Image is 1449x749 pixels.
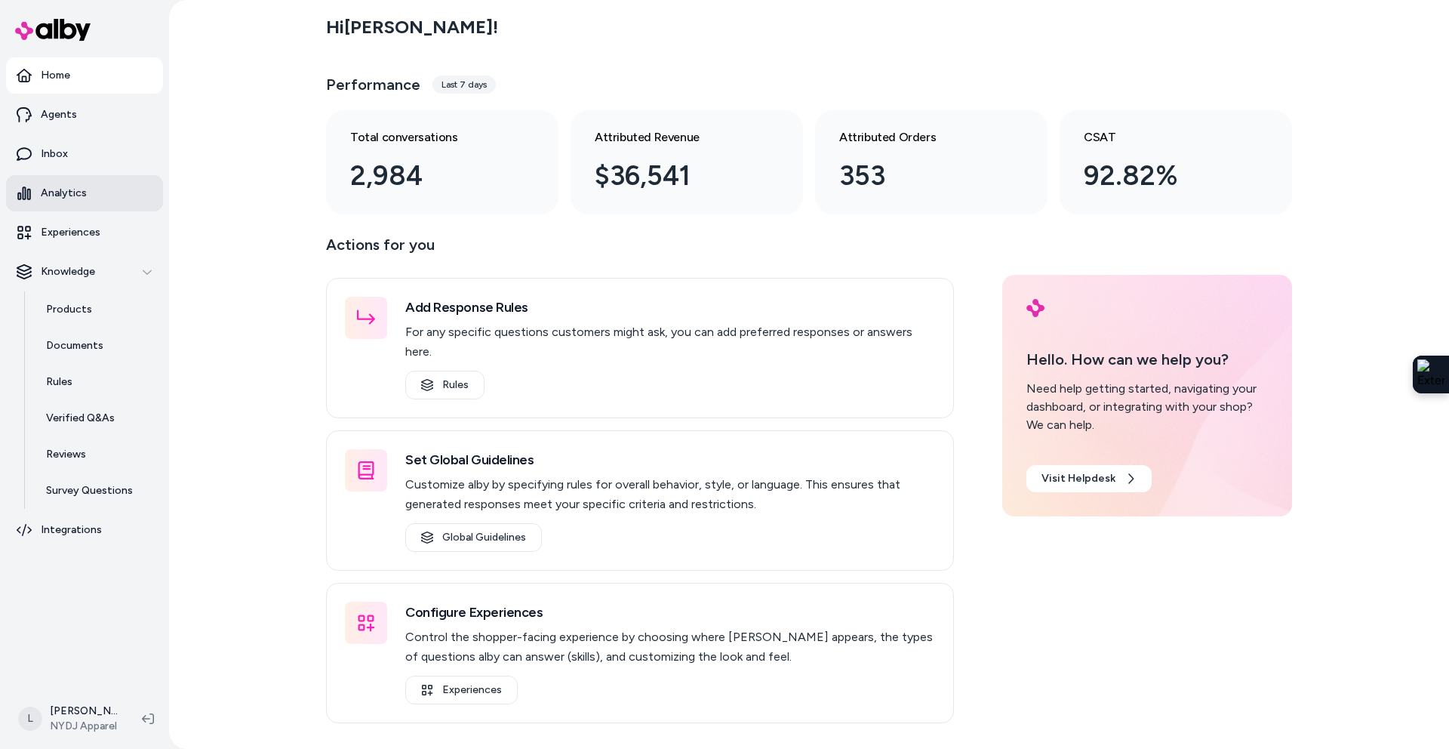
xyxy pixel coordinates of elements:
button: Knowledge [6,254,163,290]
img: Extension Icon [1417,359,1444,390]
h2: Hi [PERSON_NAME] ! [326,16,498,39]
span: NYDJ Apparel [50,719,118,734]
h3: Configure Experiences [405,602,935,623]
p: Knowledge [41,264,95,279]
h3: Attributed Orders [839,128,999,146]
h3: Set Global Guidelines [405,449,935,470]
h3: Add Response Rules [405,297,935,318]
a: Documents [31,328,163,364]
a: Home [6,57,163,94]
a: Products [31,291,163,328]
a: Reviews [31,436,163,473]
p: Experiences [41,225,100,240]
div: 92.82% [1084,156,1244,196]
p: Hello. How can we help you? [1026,348,1268,371]
a: Total conversations 2,984 [326,110,558,214]
p: Products [46,302,92,317]
p: Home [41,68,70,83]
a: Rules [31,364,163,400]
p: [PERSON_NAME] [50,704,118,719]
img: alby Logo [15,19,91,41]
p: Survey Questions [46,483,133,498]
p: Customize alby by specifying rules for overall behavior, style, or language. This ensures that ge... [405,475,935,514]
a: Experiences [405,676,518,704]
img: alby Logo [1026,299,1044,317]
a: Global Guidelines [405,523,542,552]
p: Analytics [41,186,87,201]
a: Experiences [6,214,163,251]
p: Inbox [41,146,68,162]
a: Verified Q&As [31,400,163,436]
h3: Performance [326,74,420,95]
a: Inbox [6,136,163,172]
p: Control the shopper-facing experience by choosing where [PERSON_NAME] appears, the types of quest... [405,627,935,667]
a: Analytics [6,175,163,211]
p: Reviews [46,447,86,462]
h3: CSAT [1084,128,1244,146]
a: Agents [6,97,163,133]
p: Rules [46,374,72,390]
div: $36,541 [595,156,755,196]
p: Documents [46,338,103,353]
span: L [18,707,42,731]
div: 2,984 [350,156,510,196]
p: Verified Q&As [46,411,115,426]
a: Attributed Orders 353 [815,110,1048,214]
p: Agents [41,107,77,122]
div: Need help getting started, navigating your dashboard, or integrating with your shop? We can help. [1026,380,1268,434]
a: Rules [405,371,485,399]
h3: Total conversations [350,128,510,146]
div: 353 [839,156,999,196]
a: Integrations [6,512,163,548]
p: For any specific questions customers might ask, you can add preferred responses or answers here. [405,322,935,362]
p: Integrations [41,522,102,538]
button: L[PERSON_NAME]NYDJ Apparel [9,695,130,743]
a: CSAT 92.82% [1060,110,1292,214]
a: Visit Helpdesk [1026,465,1152,492]
h3: Attributed Revenue [595,128,755,146]
div: Last 7 days [432,76,496,94]
a: Attributed Revenue $36,541 [571,110,803,214]
p: Actions for you [326,233,954,269]
a: Survey Questions [31,473,163,509]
